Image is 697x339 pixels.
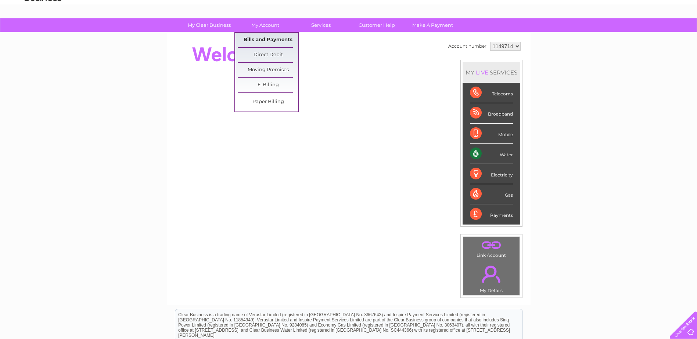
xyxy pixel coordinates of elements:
[446,40,488,52] td: Account number
[463,237,520,260] td: Link Account
[470,204,513,224] div: Payments
[238,48,298,62] a: Direct Debit
[470,184,513,204] div: Gas
[175,4,522,36] div: Clear Business is a trading name of Verastar Limited (registered in [GEOGRAPHIC_DATA] No. 3667643...
[179,18,240,32] a: My Clear Business
[470,144,513,164] div: Water
[465,239,518,252] a: .
[568,31,582,37] a: Water
[470,124,513,144] div: Mobile
[463,259,520,295] td: My Details
[558,4,609,13] a: 0333 014 3131
[235,18,295,32] a: My Account
[470,103,513,123] div: Broadband
[470,83,513,103] div: Telecoms
[291,18,351,32] a: Services
[648,31,666,37] a: Contact
[463,62,520,83] div: MY SERVICES
[474,69,490,76] div: LIVE
[402,18,463,32] a: Make A Payment
[673,31,690,37] a: Log out
[24,19,62,41] img: logo.png
[238,95,298,109] a: Paper Billing
[238,33,298,47] a: Bills and Payments
[633,31,644,37] a: Blog
[586,31,602,37] a: Energy
[470,164,513,184] div: Electricity
[607,31,629,37] a: Telecoms
[346,18,407,32] a: Customer Help
[238,78,298,92] a: E-Billing
[238,63,298,77] a: Moving Premises
[465,261,518,287] a: .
